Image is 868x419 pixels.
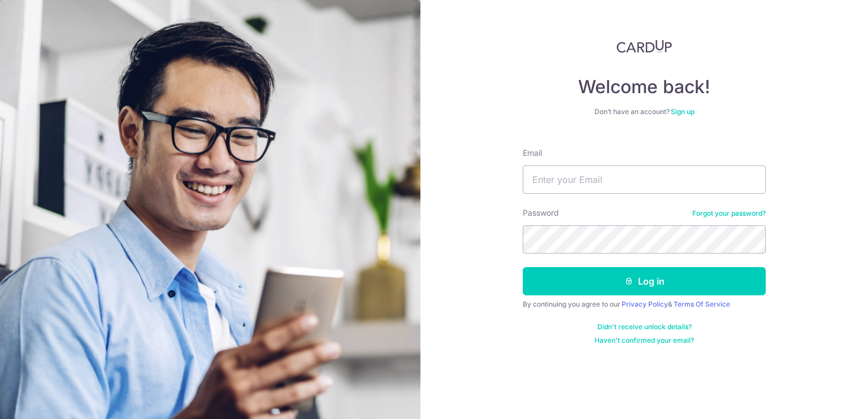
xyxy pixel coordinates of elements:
button: Log in [523,267,766,295]
a: Haven't confirmed your email? [594,336,694,345]
a: Forgot your password? [692,209,766,218]
a: Terms Of Service [674,300,730,308]
label: Email [523,147,542,159]
a: Privacy Policy [622,300,668,308]
div: By continuing you agree to our & [523,300,766,309]
a: Sign up [671,107,695,116]
img: CardUp Logo [617,40,672,53]
div: Don’t have an account? [523,107,766,116]
label: Password [523,207,559,219]
h4: Welcome back! [523,76,766,98]
a: Didn't receive unlock details? [597,322,692,331]
input: Enter your Email [523,165,766,194]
